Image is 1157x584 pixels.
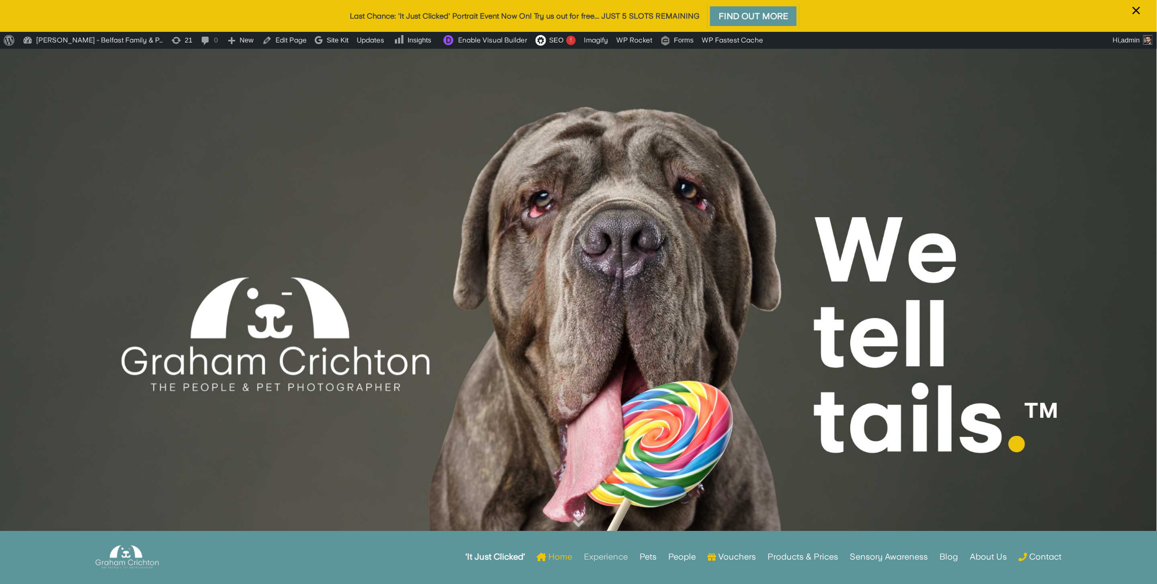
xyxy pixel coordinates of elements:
[1121,36,1140,44] span: admin
[580,32,612,49] a: Imagify
[970,536,1007,578] a: About Us
[1018,536,1061,578] a: Contact
[350,12,700,20] a: Last Chance: 'It Just Clicked' Portrait Event Now On! Try us out for free... JUST 5 SLOTS REMAINING
[537,536,572,578] a: Home
[214,32,218,49] span: 0
[353,32,388,49] a: Updates
[698,32,767,49] a: WP Fastest Cache
[566,36,576,45] div: !
[465,536,525,578] a: ‘It Just Clicked’
[850,536,928,578] a: Sensory Awareness
[19,32,167,49] a: [PERSON_NAME] - Belfast Family & P…
[767,536,838,578] a: Products & Prices
[258,32,311,49] a: Edit Page
[327,36,349,44] span: Site Kit
[408,36,431,44] span: Insights
[640,536,657,578] a: Pets
[437,32,532,49] a: Enable Visual Builder
[1109,32,1157,49] a: Hi,
[96,543,158,572] img: Graham Crichton Photography Logo - Graham Crichton - Belfast Family & Pet Photography Studio
[674,32,694,49] span: Forms
[549,36,564,44] span: SEO
[584,536,628,578] a: Experience
[465,553,525,561] strong: ‘It Just Clicked’
[612,32,657,49] a: WP Rocket
[185,32,192,49] span: 21
[240,32,254,49] span: New
[939,536,958,578] a: Blog
[1132,1,1142,21] span: ×
[1127,2,1146,33] button: ×
[707,4,799,29] a: Find Out More
[668,536,696,578] a: People
[707,536,756,578] a: Vouchers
